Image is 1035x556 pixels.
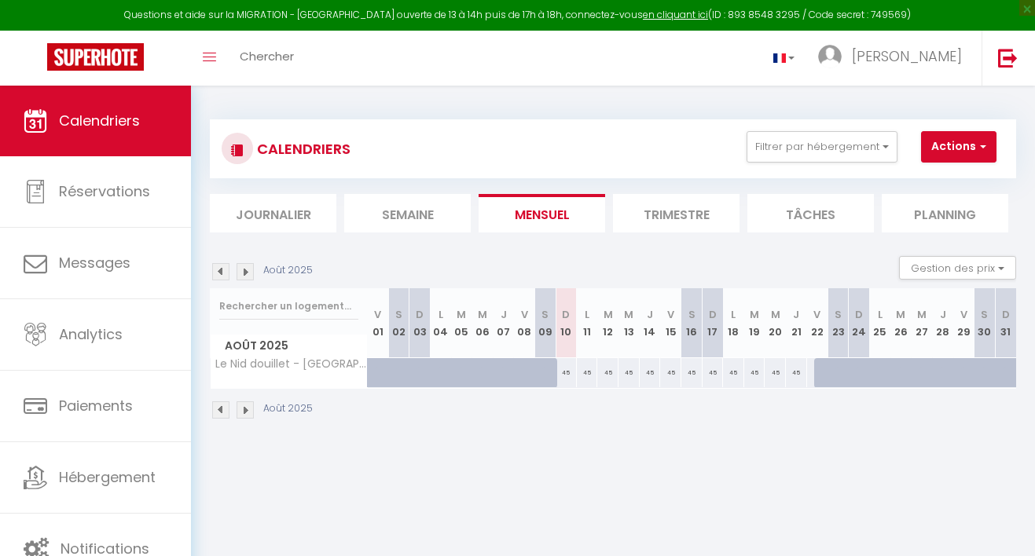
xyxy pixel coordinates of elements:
[472,288,494,358] th: 06
[643,8,708,21] a: en cliquant ici
[521,307,528,322] abbr: V
[219,292,358,320] input: Rechercher un logement...
[681,288,703,358] th: 16
[253,131,351,166] h3: CALENDRIERS
[813,307,820,322] abbr: V
[921,131,996,163] button: Actions
[793,307,799,322] abbr: J
[457,307,466,322] abbr: M
[731,307,736,322] abbr: L
[660,288,681,358] th: 15
[932,288,953,358] th: 28
[771,307,780,322] abbr: M
[688,307,696,322] abbr: S
[597,358,618,387] div: 45
[917,307,927,322] abbr: M
[597,288,618,358] th: 12
[765,288,786,358] th: 20
[995,288,1016,358] th: 31
[478,307,487,322] abbr: M
[59,111,140,130] span: Calendriers
[855,307,863,322] abbr: D
[681,358,703,387] div: 45
[514,288,535,358] th: 08
[660,358,681,387] div: 45
[430,288,451,358] th: 04
[723,288,744,358] th: 18
[59,324,123,344] span: Analytics
[667,307,674,322] abbr: V
[451,288,472,358] th: 05
[59,396,133,415] span: Paiements
[556,288,577,358] th: 10
[263,401,313,416] p: Août 2025
[541,307,549,322] abbr: S
[899,256,1016,280] button: Gestion des prix
[786,358,807,387] div: 45
[535,288,556,358] th: 09
[806,31,982,86] a: ... [PERSON_NAME]
[750,307,759,322] abbr: M
[870,288,891,358] th: 25
[852,46,962,66] span: [PERSON_NAME]
[849,288,870,358] th: 24
[624,307,633,322] abbr: M
[409,288,431,358] th: 03
[703,288,724,358] th: 17
[981,307,988,322] abbr: S
[59,253,130,273] span: Messages
[786,288,807,358] th: 21
[577,288,598,358] th: 11
[953,288,974,358] th: 29
[940,307,946,322] abbr: J
[439,307,443,322] abbr: L
[210,194,336,232] li: Journalier
[368,288,389,358] th: 01
[59,181,150,201] span: Réservations
[974,288,996,358] th: 30
[59,467,156,487] span: Hébergement
[562,307,570,322] abbr: D
[744,358,765,387] div: 45
[640,288,661,358] th: 14
[828,288,849,358] th: 23
[240,48,294,64] span: Chercher
[585,307,589,322] abbr: L
[211,335,367,357] span: Août 2025
[613,194,740,232] li: Trimestre
[747,194,874,232] li: Tâches
[416,307,424,322] abbr: D
[388,288,409,358] th: 02
[479,194,605,232] li: Mensuel
[723,358,744,387] div: 45
[998,48,1018,68] img: logout
[213,358,370,370] span: Le Nid douillet - [GEOGRAPHIC_DATA] - wifi - parking gratuit
[647,307,653,322] abbr: J
[374,307,381,322] abbr: V
[912,288,933,358] th: 27
[960,307,967,322] abbr: V
[882,194,1008,232] li: Planning
[263,263,313,278] p: Août 2025
[344,194,471,232] li: Semaine
[577,358,598,387] div: 45
[228,31,306,86] a: Chercher
[640,358,661,387] div: 45
[807,288,828,358] th: 22
[618,288,640,358] th: 13
[1002,307,1010,322] abbr: D
[765,358,786,387] div: 45
[744,288,765,358] th: 19
[395,307,402,322] abbr: S
[896,307,905,322] abbr: M
[501,307,507,322] abbr: J
[709,307,717,322] abbr: D
[878,307,883,322] abbr: L
[47,43,144,71] img: Super Booking
[818,45,842,68] img: ...
[703,358,724,387] div: 45
[747,131,897,163] button: Filtrer par hébergement
[493,288,514,358] th: 07
[890,288,912,358] th: 26
[618,358,640,387] div: 45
